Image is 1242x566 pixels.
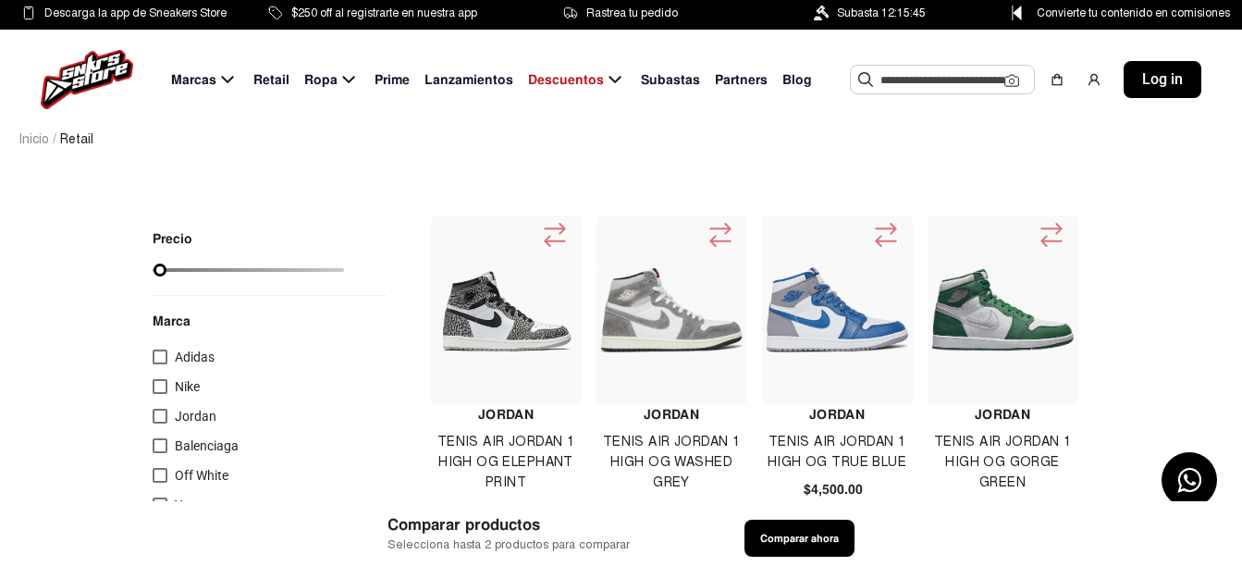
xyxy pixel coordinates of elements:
[601,268,744,351] img: Tenis Air Jordan 1 High Og Washed Grey
[1087,72,1101,87] img: user
[424,70,513,90] span: Lanzamientos
[715,70,768,90] span: Partners
[782,70,812,90] span: Blog
[1142,68,1183,91] span: Log in
[431,404,582,424] h4: Jordan
[1037,3,1230,23] span: Convierte tu contenido en comisiones
[762,432,913,473] h4: Tenis Air Jordan 1 High Og True Blue
[767,267,909,352] img: Tenis Air Jordan 1 High Og True Blue
[375,70,410,90] span: Prime
[175,409,216,424] span: Jordan
[1004,73,1019,88] img: Cámara
[175,468,228,483] span: Off White
[641,70,700,90] span: Subastas
[60,129,93,149] span: Retail
[596,404,747,424] h4: Jordan
[1005,6,1028,20] img: Control Point Icon
[744,520,855,557] button: Comparar ahora
[858,72,873,87] img: Buscar
[387,536,630,554] span: Selecciona hasta 2 productos para comparar
[175,498,208,512] span: Yeezy
[304,70,338,90] span: Ropa
[837,3,926,23] span: Subasta 12:15:45
[175,438,239,453] span: Balenciaga
[53,129,56,149] span: /
[804,480,863,499] span: $4,500.00
[928,432,1078,493] h4: Tenis Air Jordan 1 High Og Gorge Green
[41,50,133,109] img: logo
[431,432,582,493] h4: Tenis Air Jordan 1 High Og Elephant Print
[291,3,477,23] span: $250 off al registrarte en nuestra app
[586,3,678,23] span: Rastrea tu pedido
[18,131,49,147] a: Inicio
[153,311,387,331] p: Marca
[762,404,913,424] h4: Jordan
[436,259,578,362] img: Tenis Air Jordan 1 High Og Elephant Print
[44,3,227,23] span: Descarga la app de Sneakers Store
[153,232,344,245] p: Precio
[928,404,1078,424] h4: Jordan
[387,513,630,536] span: Comparar productos
[253,70,289,90] span: Retail
[175,379,200,394] span: Nike
[528,70,604,90] span: Descuentos
[932,239,1075,381] img: Tenis Air Jordan 1 High Og Gorge Green
[175,350,215,364] span: Adidas
[1050,72,1064,87] img: shopping
[171,70,216,90] span: Marcas
[596,432,747,493] h4: Tenis Air Jordan 1 High Og Washed Grey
